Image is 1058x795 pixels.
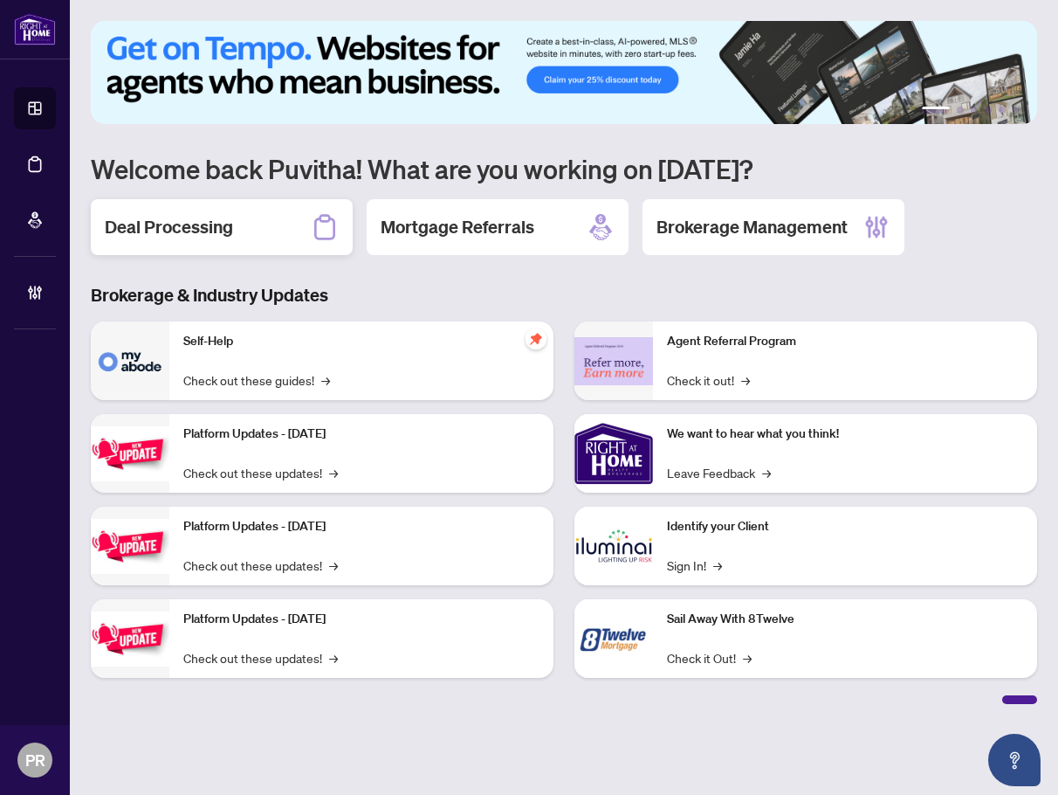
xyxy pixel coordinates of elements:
img: Platform Updates - July 8, 2025 [91,519,169,574]
button: 1 [922,107,950,114]
span: → [329,648,338,667]
a: Check out these guides!→ [183,370,330,390]
h2: Mortgage Referrals [381,215,534,239]
img: We want to hear what you think! [574,414,653,493]
span: → [713,556,722,575]
img: logo [14,13,56,45]
img: Sail Away With 8Twelve [574,599,653,678]
a: Check out these updates!→ [183,648,338,667]
h3: Brokerage & Industry Updates [91,283,1037,308]
p: Sail Away With 8Twelve [667,610,1023,629]
a: Check it out!→ [667,370,750,390]
button: 6 [1013,107,1020,114]
p: Platform Updates - [DATE] [183,425,539,444]
button: 4 [985,107,992,114]
a: Check out these updates!→ [183,556,338,575]
button: 2 [957,107,964,114]
button: 3 [971,107,978,114]
img: Slide 0 [91,21,1037,124]
p: We want to hear what you think! [667,425,1023,444]
p: Platform Updates - [DATE] [183,610,539,629]
span: → [741,370,750,390]
span: → [743,648,752,667]
p: Platform Updates - [DATE] [183,517,539,536]
span: → [762,463,771,482]
p: Identify your Client [667,517,1023,536]
a: Sign In!→ [667,556,722,575]
img: Agent Referral Program [574,337,653,385]
p: Self-Help [183,332,539,351]
a: Check out these updates!→ [183,463,338,482]
h2: Deal Processing [105,215,233,239]
span: pushpin [526,328,546,349]
h1: Welcome back Puvitha! What are you working on [DATE]? [91,152,1037,185]
img: Self-Help [91,321,169,400]
h2: Brokerage Management [656,215,848,239]
button: 5 [999,107,1006,114]
span: PR [25,748,45,772]
a: Leave Feedback→ [667,463,771,482]
img: Identify your Client [574,507,653,585]
button: Open asap [988,734,1041,786]
span: → [329,463,338,482]
a: Check it Out!→ [667,648,752,667]
img: Platform Updates - July 21, 2025 [91,426,169,481]
span: → [321,370,330,390]
span: → [329,556,338,575]
p: Agent Referral Program [667,332,1023,351]
img: Platform Updates - June 23, 2025 [91,612,169,667]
